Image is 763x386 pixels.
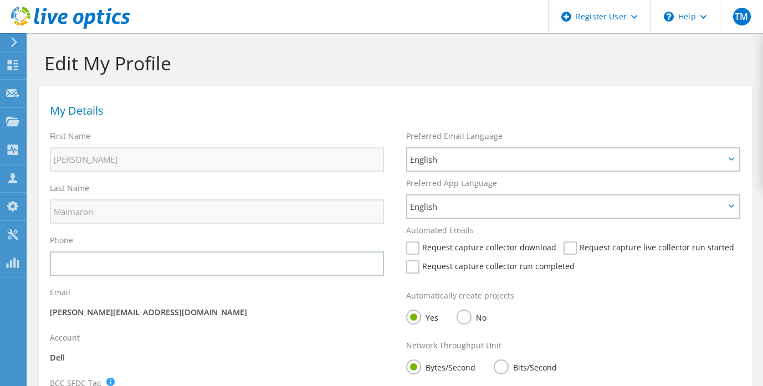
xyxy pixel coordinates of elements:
[50,352,384,364] p: Dell
[494,359,557,373] label: Bits/Second
[733,8,751,25] span: TM
[406,225,474,236] label: Automated Emails
[410,153,724,166] span: English
[664,12,674,22] svg: \n
[406,178,497,189] label: Preferred App Language
[50,287,70,298] label: Email
[50,235,73,246] label: Phone
[406,359,475,373] label: Bytes/Second
[50,332,80,343] label: Account
[50,131,90,142] label: First Name
[406,310,438,323] label: Yes
[50,306,384,318] p: [PERSON_NAME][EMAIL_ADDRESS][DOMAIN_NAME]
[457,310,487,323] label: No
[564,241,734,255] label: Request capture live collector run started
[50,105,735,116] h1: My Details
[406,260,575,274] label: Request capture collector run completed
[406,241,556,255] label: Request capture collector download
[50,183,89,194] label: Last Name
[44,52,741,75] h1: Edit My Profile
[410,200,724,213] span: English
[406,131,503,142] label: Preferred Email Language
[406,340,501,351] label: Network Throughput Unit
[406,290,514,301] label: Automatically create projects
